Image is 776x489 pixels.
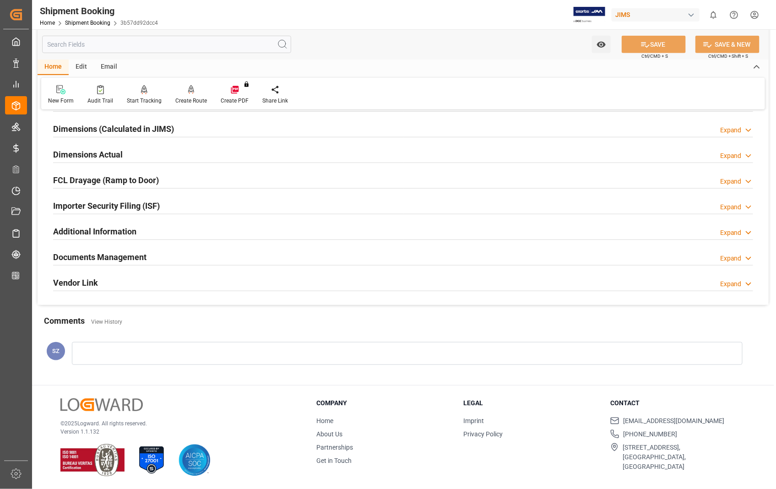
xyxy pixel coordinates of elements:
[316,457,352,464] a: Get in Touch
[60,398,143,412] img: Logward Logo
[612,8,700,22] div: JIMS
[612,6,703,23] button: JIMS
[463,398,599,408] h3: Legal
[720,202,742,212] div: Expand
[724,5,744,25] button: Help Center
[463,417,484,424] a: Imprint
[720,151,742,161] div: Expand
[316,398,452,408] h3: Company
[316,444,353,451] a: Partnerships
[127,97,162,105] div: Start Tracking
[623,416,725,426] span: [EMAIL_ADDRESS][DOMAIN_NAME]
[94,60,124,75] div: Email
[623,429,677,439] span: [PHONE_NUMBER]
[574,7,605,23] img: Exertis%20JAM%20-%20Email%20Logo.jpg_1722504956.jpg
[48,97,74,105] div: New Form
[623,443,746,472] span: [STREET_ADDRESS], [GEOGRAPHIC_DATA], [GEOGRAPHIC_DATA]
[40,4,158,18] div: Shipment Booking
[262,97,288,105] div: Share Link
[60,444,125,476] img: ISO 9001 & ISO 14001 Certification
[316,430,342,438] a: About Us
[53,251,147,263] h2: Documents Management
[42,36,291,53] input: Search Fields
[720,177,742,186] div: Expand
[44,315,85,327] h2: Comments
[60,428,293,436] p: Version 1.1.132
[316,417,333,424] a: Home
[175,97,207,105] div: Create Route
[708,53,749,60] span: Ctrl/CMD + Shift + S
[592,36,611,53] button: open menu
[641,53,668,60] span: Ctrl/CMD + S
[65,20,110,26] a: Shipment Booking
[179,444,211,476] img: AICPA SOC
[53,225,136,238] h2: Additional Information
[136,444,168,476] img: ISO 27001 Certification
[695,36,760,53] button: SAVE & NEW
[610,398,746,408] h3: Contact
[53,200,160,212] h2: Importer Security Filing (ISF)
[91,319,122,325] a: View History
[53,123,174,135] h2: Dimensions (Calculated in JIMS)
[720,125,742,135] div: Expand
[53,174,159,186] h2: FCL Drayage (Ramp to Door)
[87,97,113,105] div: Audit Trail
[53,277,98,289] h2: Vendor Link
[60,419,293,428] p: © 2025 Logward. All rights reserved.
[720,228,742,238] div: Expand
[720,254,742,263] div: Expand
[52,348,60,354] span: SZ
[703,5,724,25] button: show 0 new notifications
[463,430,503,438] a: Privacy Policy
[622,36,686,53] button: SAVE
[40,20,55,26] a: Home
[720,279,742,289] div: Expand
[38,60,69,75] div: Home
[53,148,123,161] h2: Dimensions Actual
[69,60,94,75] div: Edit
